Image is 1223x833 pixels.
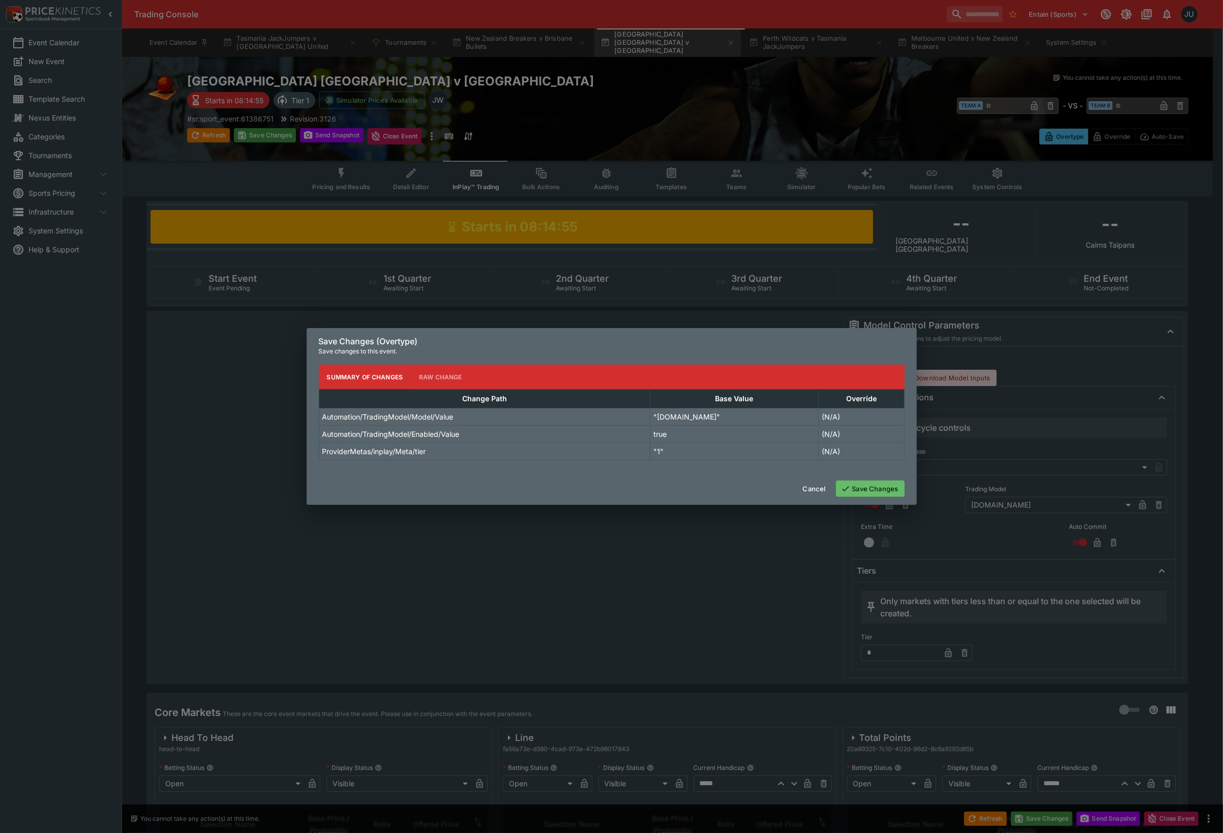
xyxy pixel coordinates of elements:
p: Automation/TradingModel/Model/Value [322,411,454,422]
p: ProviderMetas/inplay/Meta/tier [322,446,426,457]
h6: Save Changes (Overtype) [319,336,905,347]
td: (N/A) [819,408,904,426]
td: (N/A) [819,426,904,443]
p: Automation/TradingModel/Enabled/Value [322,429,460,439]
td: (N/A) [819,443,904,460]
th: Change Path [319,390,650,408]
button: Save Changes [836,481,905,497]
button: Summary of Changes [319,365,411,389]
td: true [650,426,818,443]
button: Raw Change [411,365,470,389]
th: Override [819,390,904,408]
td: "1" [650,443,818,460]
th: Base Value [650,390,818,408]
button: Cancel [797,481,832,497]
td: "[DOMAIN_NAME]" [650,408,818,426]
p: Save changes to this event. [319,346,905,356]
